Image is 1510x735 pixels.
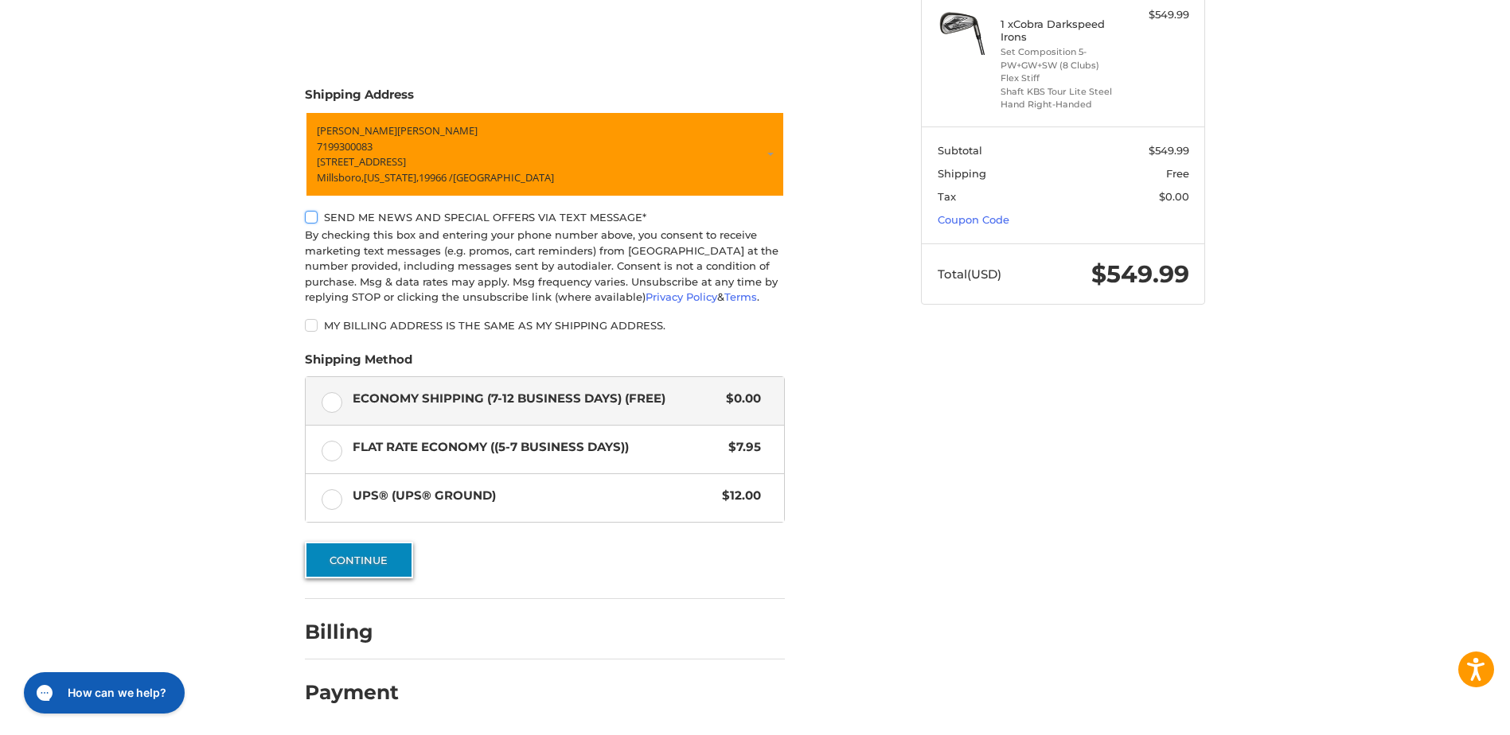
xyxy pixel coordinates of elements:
span: [PERSON_NAME] [317,123,397,138]
legend: Shipping Address [305,86,414,111]
legend: Shipping Method [305,351,412,376]
span: $0.00 [1159,190,1189,203]
span: [US_STATE], [364,169,419,184]
li: Shaft KBS Tour Lite Steel [1001,85,1122,99]
span: $0.00 [718,390,761,408]
span: 19966 / [419,169,453,184]
label: Send me news and special offers via text message* [305,211,785,224]
span: Tax [938,190,956,203]
span: [PERSON_NAME] [397,123,478,138]
h2: Billing [305,620,398,644]
span: $549.99 [1149,144,1189,157]
a: Coupon Code [938,213,1009,226]
span: Subtotal [938,144,982,157]
li: Flex Stiff [1001,72,1122,85]
label: My billing address is the same as my shipping address. [305,319,785,332]
span: Millsboro, [317,169,364,184]
div: $549.99 [1126,7,1189,23]
h2: Payment [305,680,399,705]
span: Flat Rate Economy ((5-7 Business Days)) [353,438,721,457]
li: Hand Right-Handed [1001,98,1122,111]
div: By checking this box and entering your phone number above, you consent to receive marketing text ... [305,227,785,305]
span: $549.99 [1091,259,1189,289]
a: Privacy Policy [646,290,717,303]
span: $7.95 [720,438,761,457]
span: Shipping [938,167,986,180]
span: Economy Shipping (7-12 Business Days) (Free) [353,390,719,408]
span: 7199300083 [317,138,373,153]
span: [GEOGRAPHIC_DATA] [453,169,554,184]
span: Free [1166,167,1189,180]
button: Continue [305,542,413,578]
a: Enter or select a different address [305,111,785,197]
li: Set Composition 5-PW+GW+SW (8 Clubs) [1001,45,1122,72]
span: $12.00 [714,487,761,505]
h4: 1 x Cobra Darkspeed Irons [1001,17,1122,44]
a: Terms [724,290,757,303]
span: Total (USD) [938,266,1001,282]
span: UPS® (UPS® Ground) [353,487,715,505]
iframe: Gorgias live chat messenger [16,667,189,719]
span: [STREET_ADDRESS] [317,154,406,169]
